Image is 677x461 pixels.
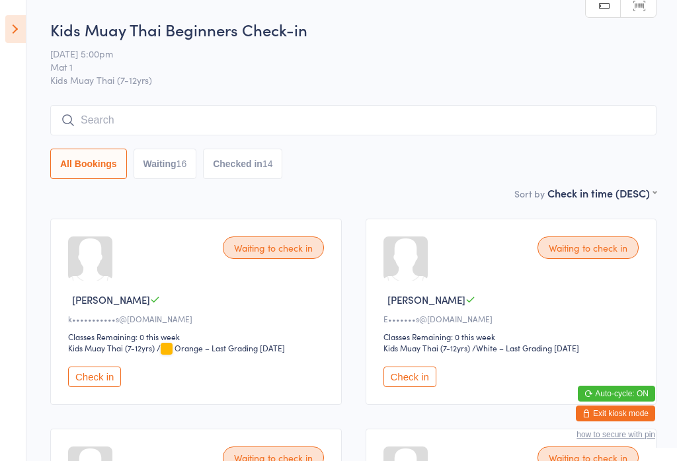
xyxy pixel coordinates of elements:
label: Sort by [514,187,545,200]
div: k•••••••••••s@[DOMAIN_NAME] [68,313,328,324]
input: Search [50,105,657,135]
button: Check in [68,367,121,387]
div: Kids Muay Thai (7-12yrs) [68,342,155,353]
h2: Kids Muay Thai Beginners Check-in [50,18,657,40]
div: E•••••••s@[DOMAIN_NAME] [383,313,643,324]
div: Classes Remaining: 0 this week [68,331,328,342]
div: 16 [177,159,187,169]
button: Exit kiosk mode [576,406,655,421]
button: Auto-cycle: ON [578,386,655,402]
span: [PERSON_NAME] [387,293,465,306]
div: 14 [262,159,273,169]
button: Waiting16 [134,149,197,179]
div: Waiting to check in [223,236,324,259]
div: Kids Muay Thai (7-12yrs) [383,342,470,353]
button: Checked in14 [203,149,282,179]
button: All Bookings [50,149,127,179]
div: Classes Remaining: 0 this week [383,331,643,342]
button: Check in [383,367,436,387]
span: Mat 1 [50,60,636,73]
span: [DATE] 5:00pm [50,47,636,60]
span: [PERSON_NAME] [72,293,150,306]
span: / Orange – Last Grading [DATE] [157,342,285,353]
div: Check in time (DESC) [547,186,657,200]
span: / White – Last Grading [DATE] [472,342,579,353]
span: Kids Muay Thai (7-12yrs) [50,73,657,87]
button: how to secure with pin [577,430,655,439]
div: Waiting to check in [538,236,639,259]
